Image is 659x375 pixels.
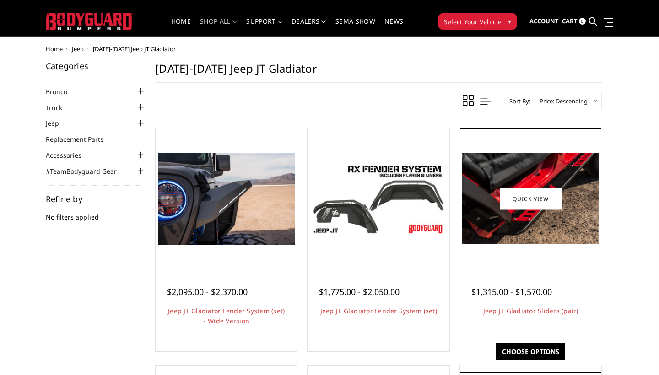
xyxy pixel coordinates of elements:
a: Jeep JT Gladiator Sliders (pair) [483,306,578,315]
a: shop all [200,18,237,36]
a: Bronco [46,87,79,96]
a: Jeep JT Gladiator Fender System (set) [320,306,437,315]
a: Jeep JT Gladiator Sliders (pair) Jeep JT Gladiator Sliders (pair) [462,130,599,267]
a: #TeamBodyguard Gear [46,166,128,176]
a: Account [529,9,559,34]
label: Sort By: [504,94,530,108]
a: SEMA Show [335,18,375,36]
span: $1,315.00 - $1,570.00 [471,286,552,297]
button: Select Your Vehicle [438,13,517,30]
span: Select Your Vehicle [444,17,502,27]
span: Cart [562,17,578,25]
a: Jeep [72,45,84,53]
span: Account [529,17,559,25]
div: No filters applied [46,195,146,231]
h1: [DATE]-[DATE] Jeep JT Gladiator [155,62,602,83]
a: Cart 0 [562,9,586,34]
a: Choose Options [496,343,565,360]
span: 0 [579,18,586,25]
span: [DATE]-[DATE] Jeep JT Gladiator [93,45,176,53]
a: Support [246,18,282,36]
img: Jeep JT Gladiator Sliders (pair) [462,153,599,244]
span: ▾ [508,16,511,26]
a: Jeep JT Gladiator Fender System (set) - Wide Version [168,306,285,325]
a: Jeep [46,118,70,128]
a: Home [46,45,63,53]
a: Quick view [500,188,562,209]
a: Dealers [292,18,326,36]
a: Accessories [46,150,93,160]
h5: Categories [46,62,146,70]
span: $2,095.00 - $2,370.00 [167,286,248,297]
span: $1,775.00 - $2,050.00 [319,286,400,297]
a: Jeep JT Gladiator Fender System (set) - Wide Version Jeep JT Gladiator Fender System (set) - Wide... [158,130,295,267]
a: Jeep JT Gladiator Fender System (set) Jeep JT Gladiator Fender System (set) [310,130,447,267]
img: BODYGUARD BUMPERS [46,13,133,30]
a: News [384,18,403,36]
a: Replacement Parts [46,134,115,144]
a: Home [171,18,191,36]
a: Truck [46,103,74,112]
h5: Refine by [46,195,146,203]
